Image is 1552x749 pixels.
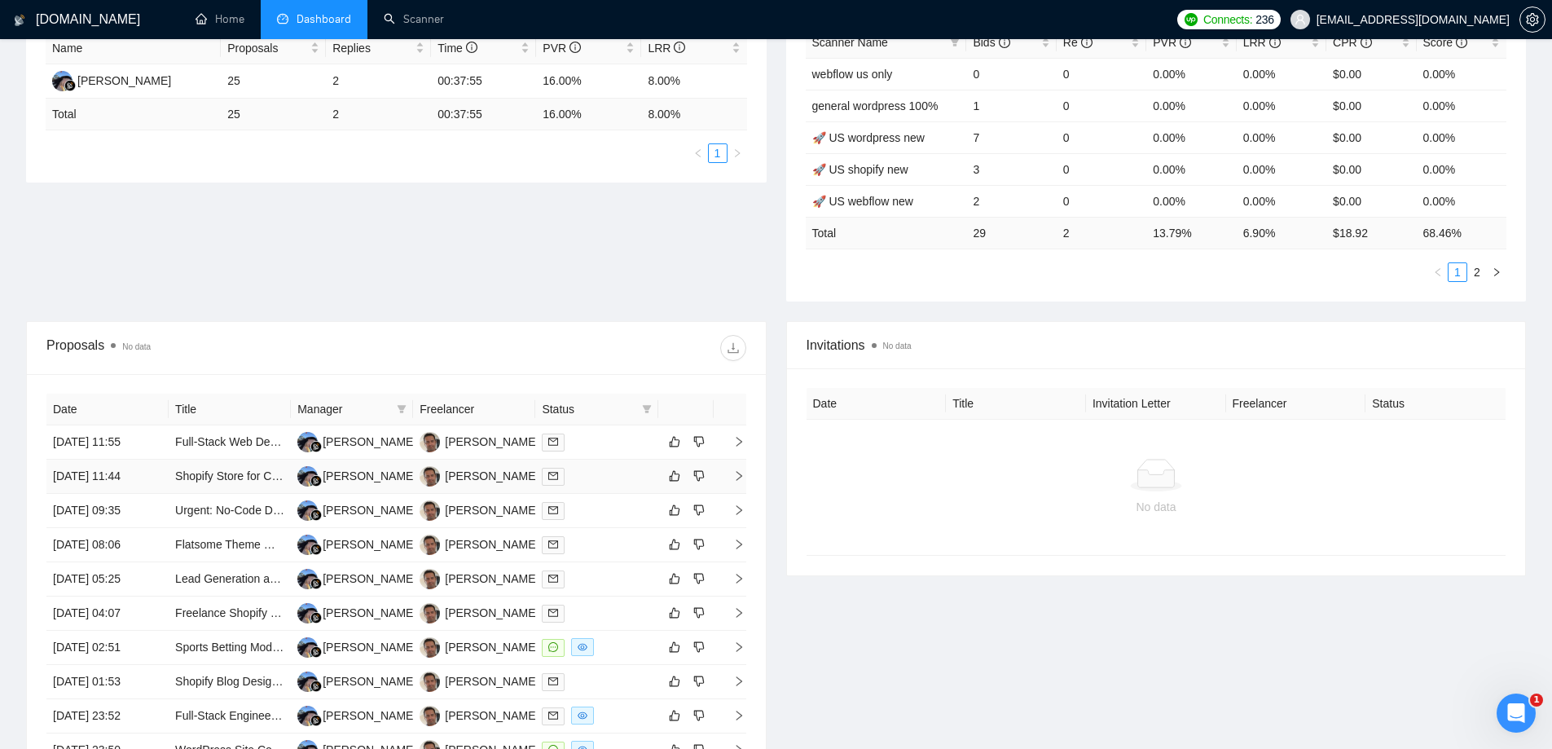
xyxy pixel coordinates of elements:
[420,500,440,521] img: FA
[689,569,709,588] button: dislike
[46,528,169,562] td: [DATE] 08:06
[536,64,641,99] td: 16.00%
[543,42,581,55] span: PVR
[1146,217,1236,249] td: 13.79 %
[196,12,244,26] a: homeHome
[665,706,684,725] button: like
[169,665,291,699] td: Shopify Blog Design Integration
[542,400,635,418] span: Status
[642,404,652,414] span: filter
[413,394,535,425] th: Freelancer
[310,509,322,521] img: gigradar-bm.png
[689,535,709,554] button: dislike
[548,676,558,686] span: mail
[46,394,169,425] th: Date
[1361,37,1372,48] span: info-circle
[221,33,326,64] th: Proposals
[708,143,728,163] li: 1
[420,432,440,452] img: FA
[445,501,539,519] div: [PERSON_NAME]
[693,435,705,448] span: dislike
[1326,185,1416,217] td: $0.00
[693,148,703,158] span: left
[665,432,684,452] button: like
[445,570,539,588] div: [PERSON_NAME]
[221,64,326,99] td: 25
[310,441,322,452] img: gigradar-bm.png
[665,672,684,691] button: like
[1146,121,1236,153] td: 0.00%
[1417,153,1506,185] td: 0.00%
[1492,267,1501,277] span: right
[1237,153,1326,185] td: 0.00%
[323,467,416,485] div: [PERSON_NAME]
[1520,13,1545,26] span: setting
[445,707,539,725] div: [PERSON_NAME]
[310,544,322,555] img: gigradar-bm.png
[431,99,536,130] td: 00:37:55
[14,7,25,33] img: logo
[720,436,745,447] span: right
[1237,90,1326,121] td: 0.00%
[1433,267,1443,277] span: left
[693,572,705,585] span: dislike
[169,460,291,494] td: Shopify Store for Custom Travel Books
[277,13,288,24] span: dashboard
[420,571,539,584] a: FA[PERSON_NAME]
[693,641,705,654] span: dislike
[297,606,416,619] a: AA[PERSON_NAME]
[812,36,888,49] span: Scanner Name
[947,30,963,55] span: filter
[297,637,318,658] img: AA
[1423,36,1467,49] span: Score
[1519,13,1545,26] a: setting
[46,562,169,597] td: [DATE] 05:25
[46,699,169,734] td: [DATE] 23:52
[548,471,558,481] span: mail
[1417,185,1506,217] td: 0.00%
[420,706,440,726] img: FA
[52,73,171,86] a: AA[PERSON_NAME]
[693,606,705,619] span: dislike
[548,505,558,515] span: mail
[169,394,291,425] th: Title
[1237,185,1326,217] td: 0.00%
[669,572,680,585] span: like
[578,711,587,720] span: eye
[806,217,967,249] td: Total
[326,64,431,99] td: 2
[669,504,680,517] span: like
[297,640,416,653] a: AA[PERSON_NAME]
[693,469,705,482] span: dislike
[445,638,539,656] div: [PERSON_NAME]
[689,500,709,520] button: dislike
[548,574,558,584] span: mail
[420,603,440,623] img: FA
[665,535,684,554] button: like
[812,163,908,176] a: 🚀 US shopify new
[820,498,1493,516] div: No data
[720,607,745,619] span: right
[669,435,680,448] span: like
[1326,153,1416,185] td: $0.00
[46,460,169,494] td: [DATE] 11:44
[732,148,742,158] span: right
[1428,262,1448,282] button: left
[64,80,76,91] img: gigradar-bm.png
[297,503,416,516] a: AA[PERSON_NAME]
[445,535,539,553] div: [PERSON_NAME]
[46,597,169,631] td: [DATE] 04:07
[297,535,318,555] img: AA
[326,33,431,64] th: Replies
[720,335,746,361] button: download
[720,470,745,482] span: right
[1326,121,1416,153] td: $0.00
[665,637,684,657] button: like
[1057,153,1146,185] td: 0
[641,99,746,130] td: 8.00 %
[807,388,947,420] th: Date
[669,606,680,619] span: like
[1180,37,1191,48] span: info-circle
[1255,11,1273,29] span: 236
[420,640,539,653] a: FA[PERSON_NAME]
